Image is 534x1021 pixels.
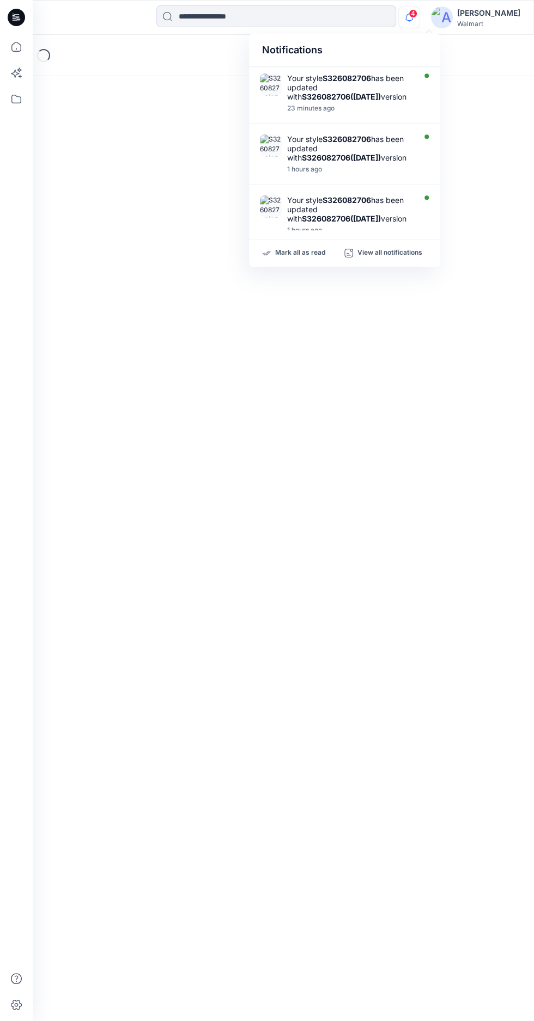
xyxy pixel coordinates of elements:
div: Your style has been updated with version [287,195,412,223]
div: [PERSON_NAME] [457,7,520,20]
span: 4 [409,9,417,18]
strong: S326082706 [323,73,371,83]
div: Your style has been updated with version [287,73,412,101]
strong: S326082706([DATE]) [302,92,381,101]
div: Tuesday, October 07, 2025 13:49 [287,104,412,112]
p: Mark all as read [275,248,325,258]
p: View all notifications [357,248,422,258]
div: Walmart [457,20,520,28]
div: Notifications [249,34,440,67]
img: S326082706(07-10-25) [260,134,282,156]
div: Your style has been updated with version [287,134,412,162]
strong: S326082706 [323,134,371,144]
strong: S326082706 [323,195,371,205]
div: Tuesday, October 07, 2025 13:11 [287,165,412,173]
strong: S326082706([DATE]) [302,153,381,162]
img: S326082706(07-10-25) [260,73,282,95]
img: avatar [431,7,453,28]
div: Tuesday, October 07, 2025 13:08 [287,226,412,234]
strong: S326082706([DATE]) [302,214,381,223]
img: S326082706(07-10-25) [260,195,282,217]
